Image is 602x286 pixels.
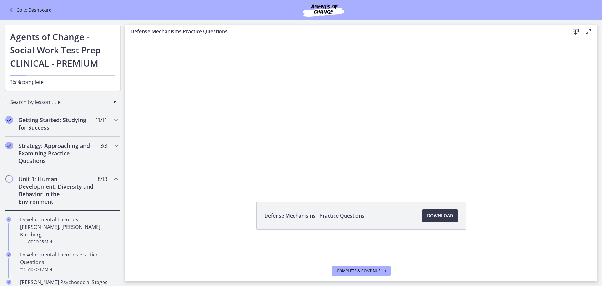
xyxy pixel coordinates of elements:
[10,78,21,85] span: 15%
[264,212,364,219] span: Defense Mechanisms - Practice Questions
[98,175,107,183] span: 8 / 13
[422,209,458,222] a: Download
[95,116,107,124] span: 11 / 11
[18,142,95,165] h2: Strategy: Approaching and Examining Practice Questions
[125,38,597,187] iframe: To enrich screen reader interactions, please activate Accessibility in Grammarly extension settings
[39,238,52,246] span: · 35 min
[6,280,11,285] i: Completed
[18,116,95,131] h2: Getting Started: Studying for Success
[337,268,381,273] span: Complete & continue
[5,142,13,149] i: Completed
[18,175,95,205] h2: Unit 1: Human Development, Diversity and Behavior in the Environment
[5,116,13,124] i: Completed
[20,216,118,246] div: Developmental Theories: [PERSON_NAME], [PERSON_NAME], Kohlberg
[6,252,11,257] i: Completed
[100,142,107,149] span: 3 / 3
[20,238,118,246] div: Video
[39,266,52,273] span: · 17 min
[20,251,118,273] div: Developmental Theories Practice Questions
[427,212,453,219] span: Download
[6,217,11,222] i: Completed
[10,78,115,86] p: complete
[10,30,115,70] h1: Agents of Change - Social Work Test Prep - CLINICAL - PREMIUM
[5,96,120,108] div: Search by lesson title
[130,28,559,35] h3: Defense Mechanisms Practice Questions
[332,266,391,276] button: Complete & continue
[286,3,361,18] img: Agents of Change
[10,99,110,105] span: Search by lesson title
[8,6,52,14] a: Go to Dashboard
[20,266,118,273] div: Video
